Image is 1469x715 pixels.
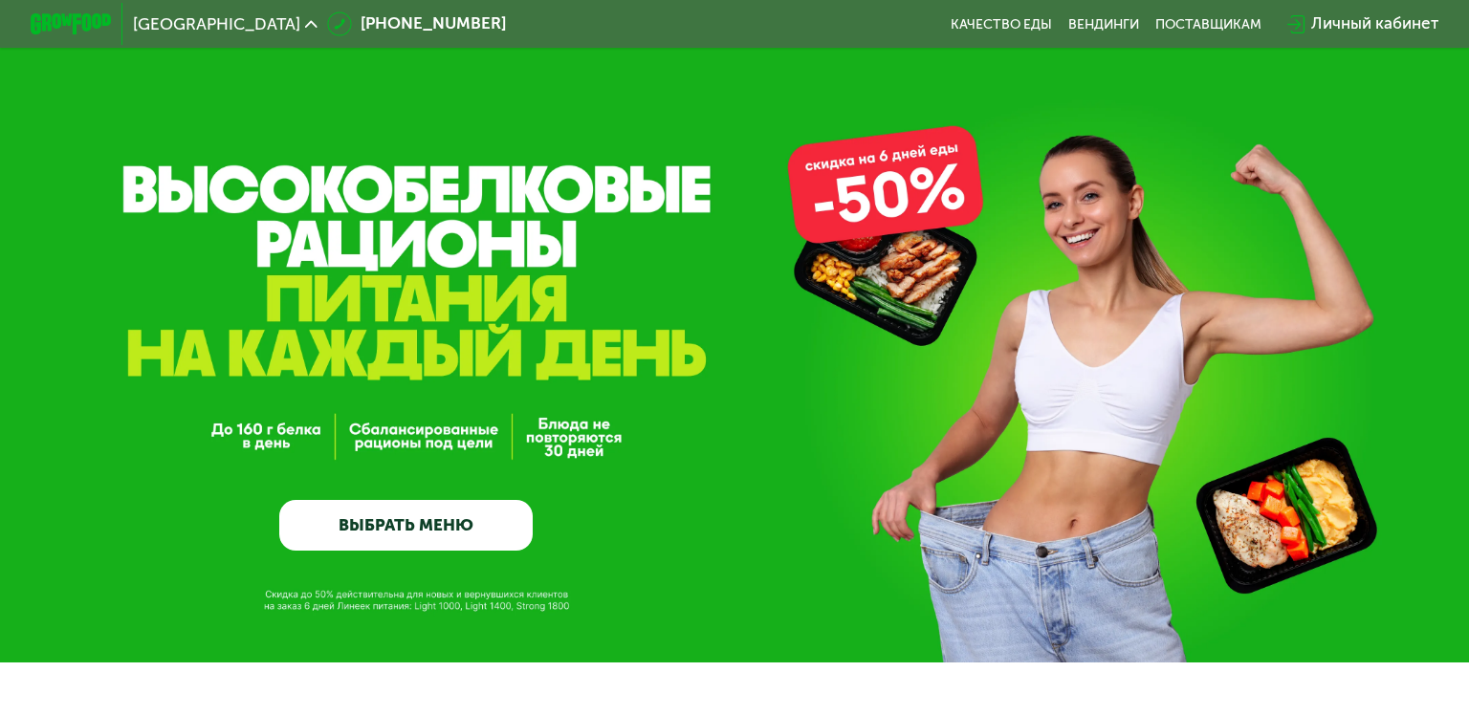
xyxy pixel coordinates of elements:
[1311,11,1438,36] div: Личный кабинет
[133,16,300,32] span: [GEOGRAPHIC_DATA]
[279,500,534,551] a: ВЫБРАТЬ МЕНЮ
[951,16,1052,32] a: Качество еды
[1068,16,1139,32] a: Вендинги
[1155,16,1261,32] div: поставщикам
[327,11,505,36] a: [PHONE_NUMBER]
